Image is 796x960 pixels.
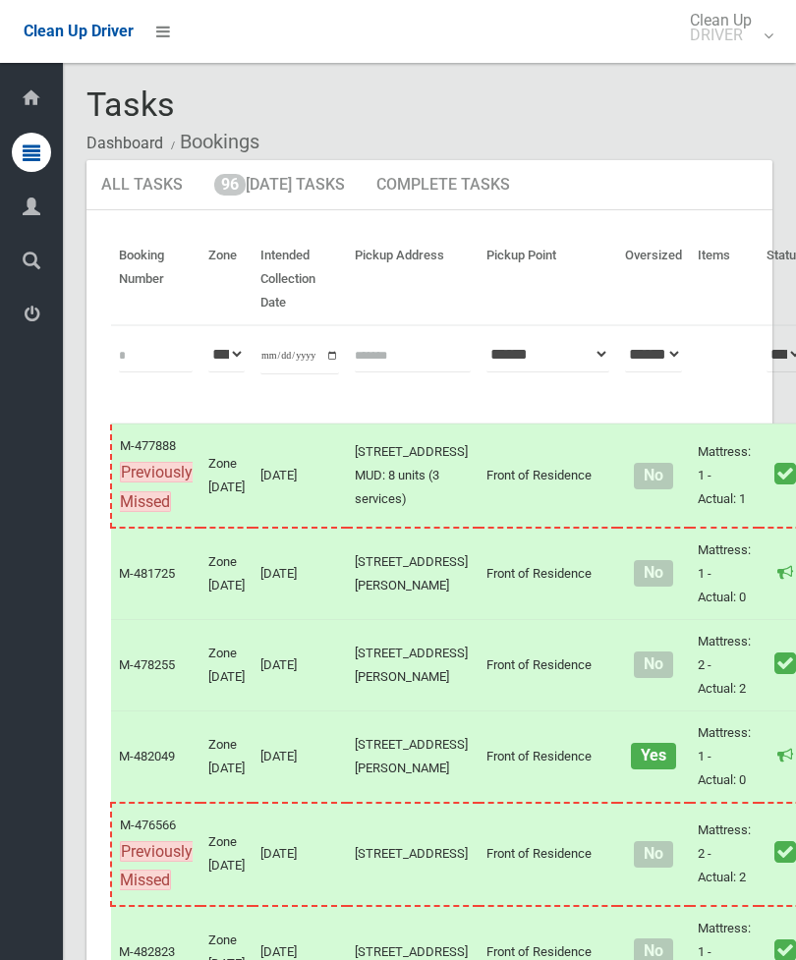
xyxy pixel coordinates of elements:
td: Mattress: 1 - Actual: 0 [690,528,759,620]
td: M-476566 [111,803,200,906]
th: Intended Collection Date [253,234,347,325]
td: Front of Residence [479,710,617,803]
span: Clean Up [680,13,771,42]
td: Mattress: 1 - Actual: 1 [690,424,759,527]
th: Pickup Address [347,234,479,325]
td: [DATE] [253,424,347,527]
td: [DATE] [253,710,347,803]
span: No [634,841,672,868]
i: Booking marked as collected. [774,461,796,486]
span: No [634,463,672,489]
th: Pickup Point [479,234,617,325]
i: Booking marked as collected. [774,839,796,865]
a: Dashboard [86,134,163,152]
td: [DATE] [253,619,347,710]
th: Booking Number [111,234,200,325]
td: Mattress: 2 - Actual: 2 [690,803,759,906]
span: No [634,651,672,678]
li: Bookings [166,124,259,160]
span: Yes [631,743,675,769]
span: Clean Up Driver [24,22,134,40]
a: Clean Up Driver [24,17,134,46]
td: M-477888 [111,424,200,527]
td: Front of Residence [479,803,617,906]
td: M-478255 [111,619,200,710]
span: No [634,560,672,587]
small: DRIVER [690,28,752,42]
td: [STREET_ADDRESS][PERSON_NAME] [347,528,479,620]
td: Zone [DATE] [200,619,253,710]
a: 96[DATE] Tasks [199,160,360,211]
td: Mattress: 2 - Actual: 2 [690,619,759,710]
a: Complete Tasks [362,160,525,211]
td: [DATE] [253,528,347,620]
h4: Normal sized [625,846,682,863]
h4: Normal sized [625,468,682,484]
td: Zone [DATE] [200,803,253,906]
td: [STREET_ADDRESS] MUD: 8 units (3 services) [347,424,479,527]
td: [STREET_ADDRESS][PERSON_NAME] [347,619,479,710]
span: 96 [214,174,246,196]
th: Zone [200,234,253,325]
td: Front of Residence [479,528,617,620]
span: Previously Missed [120,841,193,891]
td: Zone [DATE] [200,424,253,527]
td: M-481725 [111,528,200,620]
i: Booking marked as collected. [774,650,796,676]
td: M-482049 [111,710,200,803]
span: Previously Missed [120,462,193,512]
td: Front of Residence [479,619,617,710]
td: Zone [DATE] [200,528,253,620]
th: Oversized [617,234,690,325]
td: [DATE] [253,803,347,906]
th: Items [690,234,759,325]
h4: Normal sized [625,565,682,582]
span: Tasks [86,85,175,124]
h4: Normal sized [625,943,682,960]
h4: Normal sized [625,656,682,673]
h4: Oversized [625,748,682,764]
a: All Tasks [86,160,198,211]
td: Front of Residence [479,424,617,527]
td: [STREET_ADDRESS][PERSON_NAME] [347,710,479,803]
td: Zone [DATE] [200,710,253,803]
td: Mattress: 1 - Actual: 0 [690,710,759,803]
td: [STREET_ADDRESS] [347,803,479,906]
